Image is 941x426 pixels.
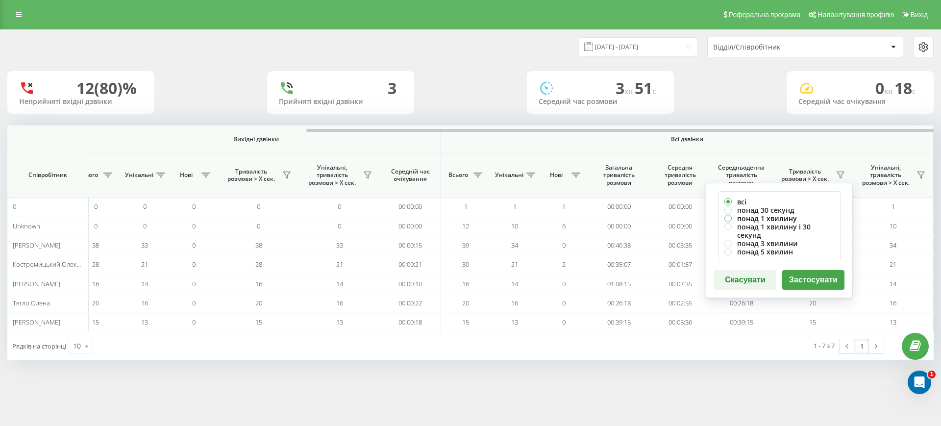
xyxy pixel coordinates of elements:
[711,294,772,313] td: 00:26:18
[724,198,834,206] label: всі
[890,260,896,269] span: 21
[649,216,711,235] td: 00:00:00
[891,202,895,211] span: 1
[13,318,60,326] span: [PERSON_NAME]
[858,164,914,187] span: Унікальні, тривалість розмови > Х сек.
[782,270,844,290] button: Застосувати
[462,241,469,250] span: 39
[817,11,894,19] span: Налаштування профілю
[192,241,196,250] span: 0
[141,318,148,326] span: 13
[380,197,441,216] td: 00:00:00
[92,279,99,288] span: 16
[255,279,262,288] span: 16
[143,222,147,230] span: 0
[649,313,711,332] td: 00:05:36
[616,77,635,99] span: 3
[711,313,772,332] td: 00:39:15
[192,279,196,288] span: 0
[562,202,566,211] span: 1
[141,279,148,288] span: 14
[380,313,441,332] td: 00:00:18
[255,241,262,250] span: 38
[624,86,635,97] span: хв
[380,255,441,274] td: 00:00:21
[338,202,341,211] span: 0
[192,222,196,230] span: 0
[223,168,279,183] span: Тривалість розмови > Х сек.
[257,202,260,211] span: 0
[92,318,99,326] span: 15
[94,135,418,143] span: Вихідні дзвінки
[255,260,262,269] span: 28
[338,222,341,230] span: 0
[928,371,936,378] span: 1
[380,236,441,255] td: 00:00:15
[73,341,81,351] div: 10
[336,260,343,269] span: 21
[798,98,922,106] div: Середній час очікування
[809,299,816,307] span: 20
[495,171,523,179] span: Унікальні
[809,318,816,326] span: 15
[729,11,801,19] span: Реферальна програма
[192,202,196,211] span: 0
[724,239,834,248] label: понад 3 хвилини
[257,222,260,230] span: 0
[777,168,833,183] span: Тривалість розмови > Х сек.
[562,279,566,288] span: 0
[304,164,360,187] span: Унікальні, тривалість розмови > Х сек.
[649,294,711,313] td: 00:02:55
[714,270,776,290] button: Скасувати
[511,299,518,307] span: 16
[336,318,343,326] span: 13
[657,164,703,187] span: Середня тривалість розмови
[125,171,153,179] span: Унікальні
[724,248,834,256] label: понад 5 хвилин
[890,318,896,326] span: 13
[588,255,649,274] td: 00:35:07
[588,197,649,216] td: 00:00:00
[908,371,931,394] iframe: Intercom live chat
[192,299,196,307] span: 0
[192,318,196,326] span: 0
[511,279,518,288] span: 14
[539,98,662,106] div: Середній час розмови
[141,241,148,250] span: 33
[595,164,642,187] span: Загальна тривалість розмови
[16,171,79,179] span: Співробітник
[446,171,470,179] span: Всього
[588,236,649,255] td: 00:46:38
[76,79,137,98] div: 12 (80)%
[890,279,896,288] span: 14
[387,168,433,183] span: Середній час очікування
[380,274,441,293] td: 00:00:10
[635,77,656,99] span: 51
[713,43,830,51] div: Відділ/Співробітник
[588,274,649,293] td: 01:08:15
[649,197,711,216] td: 00:00:00
[724,223,834,239] label: понад 1 хвилину і 30 секунд
[724,206,834,214] label: понад 30 секунд
[13,241,60,250] span: [PERSON_NAME]
[13,222,40,230] span: Unknown
[562,318,566,326] span: 0
[462,318,469,326] span: 15
[13,279,60,288] span: [PERSON_NAME]
[890,299,896,307] span: 16
[76,171,100,179] span: Всього
[12,342,66,351] span: Рядків на сторінці
[588,313,649,332] td: 00:39:15
[649,236,711,255] td: 00:03:35
[890,222,896,230] span: 10
[141,260,148,269] span: 21
[13,260,94,269] span: Костромицький Олександр
[724,214,834,223] label: понад 1 хвилину
[92,299,99,307] span: 20
[588,294,649,313] td: 00:26:18
[380,216,441,235] td: 00:00:00
[336,241,343,250] span: 33
[854,339,869,353] a: 1
[462,222,469,230] span: 12
[13,299,50,307] span: Тягло Олена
